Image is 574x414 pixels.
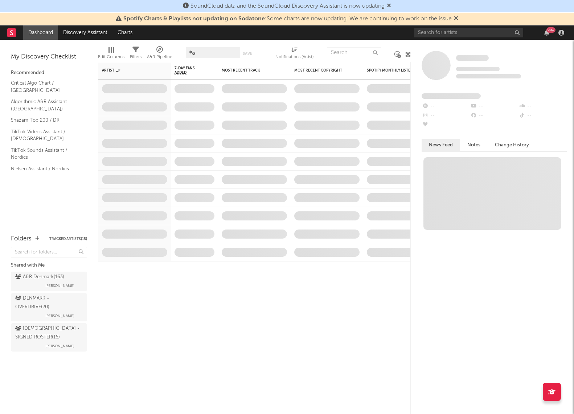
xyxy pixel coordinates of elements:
[11,146,80,161] a: TikTok Sounds Assistant / Nordics
[222,68,276,73] div: Most Recent Track
[123,16,265,22] span: Spotify Charts & Playlists not updating on Sodatone
[422,102,470,111] div: --
[98,44,124,65] div: Edit Columns
[544,30,549,36] button: 99+
[11,53,87,61] div: My Discovery Checklist
[470,111,518,121] div: --
[123,16,452,22] span: : Some charts are now updating. We are continuing to work on the issue
[190,3,385,9] span: SoundCloud data and the SoundCloud Discovery Assistant is now updating
[23,25,58,40] a: Dashboard
[15,273,64,281] div: A&R Denmark ( 163 )
[45,281,74,290] span: [PERSON_NAME]
[414,28,523,37] input: Search for artists
[11,165,80,173] a: Nielsen Assistant / Nordics
[470,102,518,111] div: --
[518,102,567,111] div: --
[488,139,536,151] button: Change History
[243,52,252,56] button: Save
[45,342,74,350] span: [PERSON_NAME]
[422,139,460,151] button: News Feed
[45,312,74,320] span: [PERSON_NAME]
[422,93,481,99] span: Fans Added by Platform
[11,69,87,77] div: Recommended
[518,111,567,121] div: --
[11,293,87,321] a: DENMARK - OVERDRIVE(20)[PERSON_NAME]
[546,27,555,33] div: 99 +
[15,324,81,342] div: [DEMOGRAPHIC_DATA] - SIGNED ROSTER ( 16 )
[11,323,87,352] a: [DEMOGRAPHIC_DATA] - SIGNED ROSTER(16)[PERSON_NAME]
[422,111,470,121] div: --
[112,25,138,40] a: Charts
[98,53,124,61] div: Edit Columns
[275,53,313,61] div: Notifications (Artist)
[130,44,142,65] div: Filters
[275,44,313,65] div: Notifications (Artist)
[456,55,489,61] span: Some Artist
[11,247,87,257] input: Search for folders...
[387,3,391,9] span: Dismiss
[327,47,381,58] input: Search...
[15,294,81,312] div: DENMARK - OVERDRIVE ( 20 )
[49,237,87,241] button: Tracked Artists(15)
[422,121,470,130] div: --
[11,98,80,113] a: Algorithmic A&R Assistant ([GEOGRAPHIC_DATA])
[11,128,80,143] a: TikTok Videos Assistant / [DEMOGRAPHIC_DATA]
[11,272,87,291] a: A&R Denmark(163)[PERSON_NAME]
[11,261,87,270] div: Shared with Me
[11,235,32,243] div: Folders
[11,116,80,124] a: Shazam Top 200 / DK
[11,79,80,94] a: Critical Algo Chart / [GEOGRAPHIC_DATA]
[367,68,421,73] div: Spotify Monthly Listeners
[130,53,142,61] div: Filters
[58,25,112,40] a: Discovery Assistant
[102,68,156,73] div: Artist
[175,66,204,75] span: 7-Day Fans Added
[147,44,172,65] div: A&R Pipeline
[454,16,458,22] span: Dismiss
[460,139,488,151] button: Notes
[456,54,489,62] a: Some Artist
[294,68,349,73] div: Most Recent Copyright
[456,74,521,78] span: 0 fans last week
[147,53,172,61] div: A&R Pipeline
[456,67,500,71] span: Tracking Since: [DATE]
